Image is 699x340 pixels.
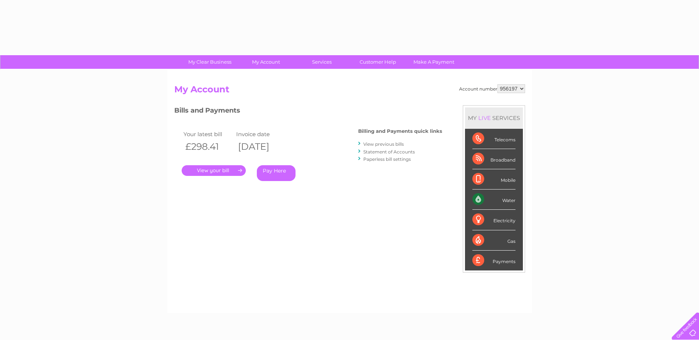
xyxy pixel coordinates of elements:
[477,114,492,121] div: LIVE
[459,84,525,93] div: Account number
[472,251,515,270] div: Payments
[174,84,525,98] h2: My Account
[182,129,235,139] td: Your latest bill
[257,165,296,181] a: Pay Here
[363,149,415,155] a: Statement of Accounts
[234,139,287,154] th: [DATE]
[465,107,523,128] div: MY SERVICES
[363,141,404,147] a: View previous bills
[182,139,235,154] th: £298.41
[403,55,464,69] a: Make A Payment
[234,129,287,139] td: Invoice date
[182,165,246,176] a: .
[235,55,296,69] a: My Account
[472,190,515,210] div: Water
[363,156,411,162] a: Paperless bill settings
[358,128,442,134] h4: Billing and Payments quick links
[347,55,408,69] a: Customer Help
[291,55,352,69] a: Services
[472,149,515,169] div: Broadband
[472,210,515,230] div: Electricity
[472,169,515,190] div: Mobile
[174,105,442,118] h3: Bills and Payments
[472,230,515,251] div: Gas
[179,55,240,69] a: My Clear Business
[472,129,515,149] div: Telecoms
